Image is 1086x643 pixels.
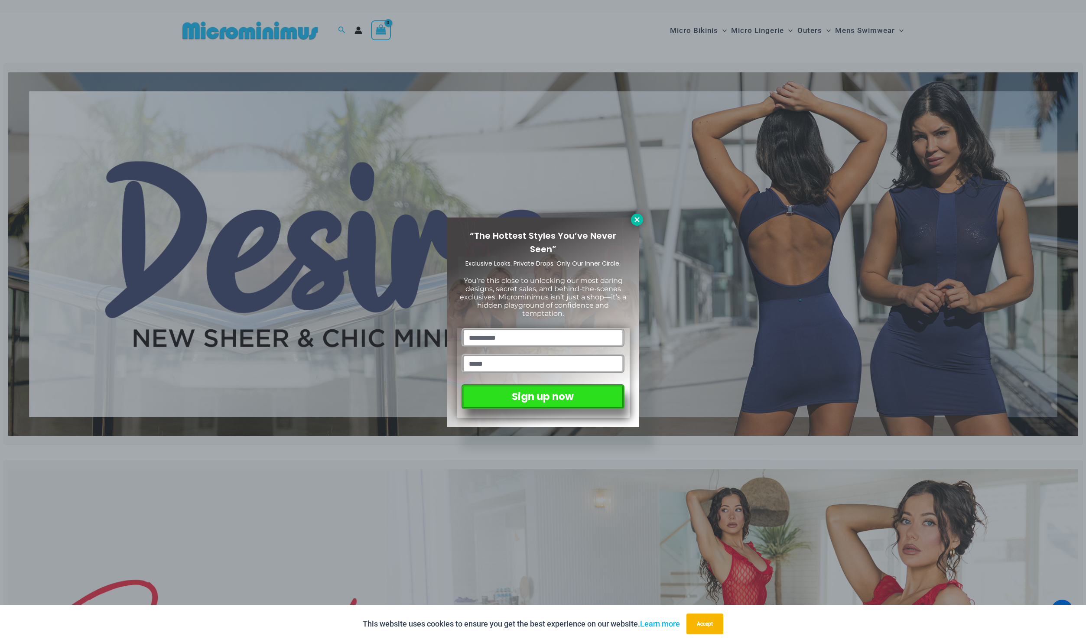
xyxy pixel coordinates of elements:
[460,276,626,318] span: You’re this close to unlocking our most daring designs, secret sales, and behind-the-scenes exclu...
[470,230,616,255] span: “The Hottest Styles You’ve Never Seen”
[631,214,643,226] button: Close
[686,614,723,634] button: Accept
[363,617,680,630] p: This website uses cookies to ensure you get the best experience on our website.
[462,384,624,409] button: Sign up now
[640,619,680,628] a: Learn more
[465,259,621,268] span: Exclusive Looks. Private Drops. Only Our Inner Circle.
